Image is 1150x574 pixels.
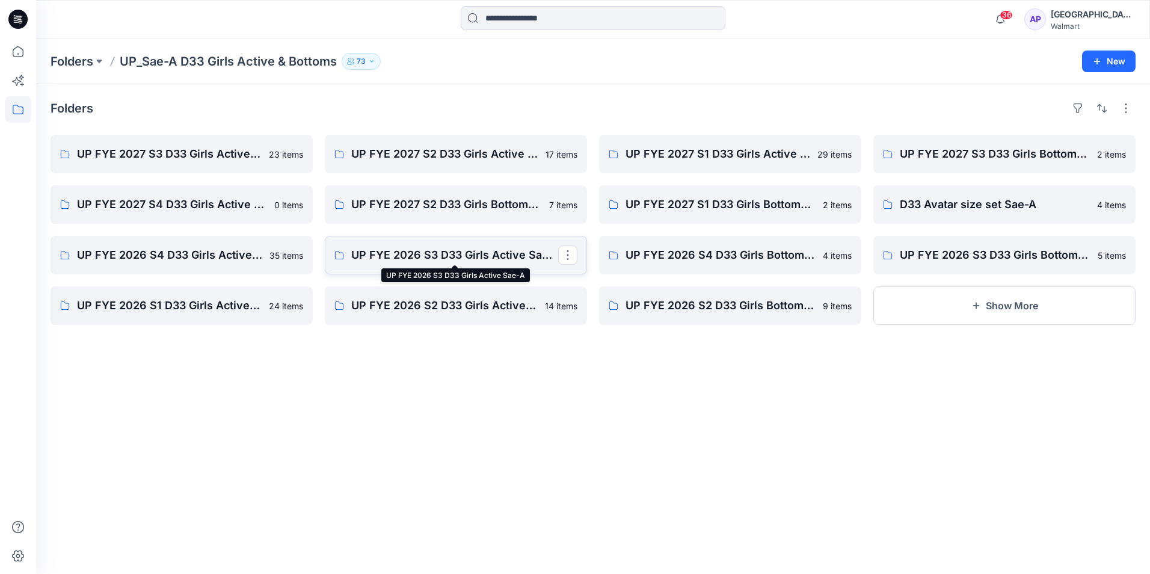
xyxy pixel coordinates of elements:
[51,286,313,325] a: UP FYE 2026 S1 D33 Girls Active Sae-A24 items
[269,300,303,312] p: 24 items
[77,247,262,264] p: UP FYE 2026 S4 D33 Girls Active Sae-A
[823,300,852,312] p: 9 items
[873,135,1136,173] a: UP FYE 2027 S3 D33 Girls Bottoms Sae-A2 items
[546,148,577,161] p: 17 items
[873,286,1136,325] button: Show More
[873,236,1136,274] a: UP FYE 2026 S3 D33 Girls Bottoms Sae-A5 items
[900,247,1090,264] p: UP FYE 2026 S3 D33 Girls Bottoms Sae-A
[77,146,262,162] p: UP FYE 2027 S3 D33 Girls Active Sae-A
[1051,7,1135,22] div: [GEOGRAPHIC_DATA]
[1051,22,1135,31] div: Walmart
[626,247,816,264] p: UP FYE 2026 S4 D33 Girls Bottoms Sae-A
[51,236,313,274] a: UP FYE 2026 S4 D33 Girls Active Sae-A35 items
[325,135,587,173] a: UP FYE 2027 S2 D33 Girls Active Sae-A17 items
[873,185,1136,224] a: D33 Avatar size set Sae-A4 items
[599,286,861,325] a: UP FYE 2026 S2 D33 Girls Bottoms Sae-A9 items
[599,185,861,224] a: UP FYE 2027 S1 D33 Girls Bottoms Sae-A2 items
[51,53,93,70] a: Folders
[823,199,852,211] p: 2 items
[1024,8,1046,30] div: AP
[900,196,1090,213] p: D33 Avatar size set Sae-A
[351,196,542,213] p: UP FYE 2027 S2 D33 Girls Bottoms Sae-A
[51,135,313,173] a: UP FYE 2027 S3 D33 Girls Active Sae-A23 items
[77,297,262,314] p: UP FYE 2026 S1 D33 Girls Active Sae-A
[120,53,337,70] p: UP_Sae-A D33 Girls Active & Bottoms
[599,236,861,274] a: UP FYE 2026 S4 D33 Girls Bottoms Sae-A4 items
[599,135,861,173] a: UP FYE 2027 S1 D33 Girls Active Sae-A29 items
[1098,249,1126,262] p: 5 items
[351,247,558,264] p: UP FYE 2026 S3 D33 Girls Active Sae-A
[77,196,267,213] p: UP FYE 2027 S4 D33 Girls Active Sae-A
[357,55,366,68] p: 73
[549,199,577,211] p: 7 items
[269,148,303,161] p: 23 items
[545,300,577,312] p: 14 items
[51,185,313,224] a: UP FYE 2027 S4 D33 Girls Active Sae-A0 items
[1097,199,1126,211] p: 4 items
[51,101,93,116] h4: Folders
[626,146,810,162] p: UP FYE 2027 S1 D33 Girls Active Sae-A
[900,146,1090,162] p: UP FYE 2027 S3 D33 Girls Bottoms Sae-A
[351,146,538,162] p: UP FYE 2027 S2 D33 Girls Active Sae-A
[626,297,816,314] p: UP FYE 2026 S2 D33 Girls Bottoms Sae-A
[325,236,587,274] a: UP FYE 2026 S3 D33 Girls Active Sae-A
[342,53,381,70] button: 73
[626,196,816,213] p: UP FYE 2027 S1 D33 Girls Bottoms Sae-A
[817,148,852,161] p: 29 items
[823,249,852,262] p: 4 items
[274,199,303,211] p: 0 items
[269,249,303,262] p: 35 items
[1000,10,1013,20] span: 36
[325,185,587,224] a: UP FYE 2027 S2 D33 Girls Bottoms Sae-A7 items
[1097,148,1126,161] p: 2 items
[351,297,538,314] p: UP FYE 2026 S2 D33 Girls Active Sae-A
[325,286,587,325] a: UP FYE 2026 S2 D33 Girls Active Sae-A14 items
[1082,51,1136,72] button: New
